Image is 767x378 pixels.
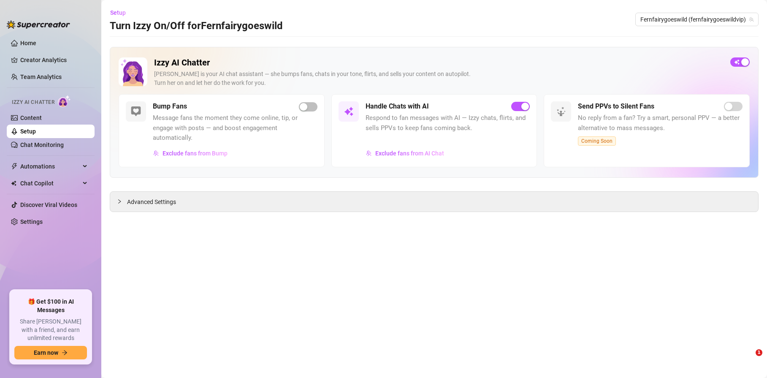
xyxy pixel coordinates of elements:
img: Chat Copilot [11,180,16,186]
img: svg%3e [556,106,566,117]
a: Settings [20,218,43,225]
span: team [749,17,754,22]
img: svg%3e [344,106,354,117]
img: AI Chatter [58,95,71,107]
span: arrow-right [62,350,68,356]
span: Izzy AI Chatter [12,98,54,106]
button: Setup [110,6,133,19]
span: Chat Copilot [20,177,80,190]
span: Earn now [34,349,58,356]
span: Respond to fan messages with AI — Izzy chats, flirts, and sells PPVs to keep fans coming back. [366,113,530,133]
img: svg%3e [131,106,141,117]
img: svg%3e [366,150,372,156]
span: thunderbolt [11,163,18,170]
img: Izzy AI Chatter [119,57,147,86]
span: No reply from a fan? Try a smart, personal PPV — a better alternative to mass messages. [578,113,743,133]
span: collapsed [117,199,122,204]
button: Earn nowarrow-right [14,346,87,359]
span: 🎁 Get $100 in AI Messages [14,298,87,314]
div: [PERSON_NAME] is your AI chat assistant — she bumps fans, chats in your tone, flirts, and sells y... [154,70,724,87]
img: logo-BBDzfeDw.svg [7,20,70,29]
span: Fernfairygoeswild (fernfairygoeswildvip) [640,13,753,26]
a: Content [20,114,42,121]
span: Automations [20,160,80,173]
span: Setup [110,9,126,16]
a: Setup [20,128,36,135]
h5: Bump Fans [153,101,187,111]
a: Discover Viral Videos [20,201,77,208]
span: Exclude fans from Bump [163,150,228,157]
span: Exclude fans from AI Chat [375,150,444,157]
div: collapsed [117,197,127,206]
span: 1 [756,349,762,356]
span: Share [PERSON_NAME] with a friend, and earn unlimited rewards [14,318,87,343]
span: Coming Soon [578,136,616,146]
h5: Send PPVs to Silent Fans [578,101,654,111]
button: Exclude fans from AI Chat [366,147,444,160]
img: svg%3e [153,150,159,156]
button: Exclude fans from Bump [153,147,228,160]
h5: Handle Chats with AI [366,101,429,111]
h2: Izzy AI Chatter [154,57,724,68]
span: Advanced Settings [127,197,176,207]
iframe: Intercom live chat [738,349,759,370]
a: Creator Analytics [20,53,88,67]
a: Team Analytics [20,73,62,80]
a: Chat Monitoring [20,141,64,148]
a: Home [20,40,36,46]
h3: Turn Izzy On/Off for Fernfairygoeswild [110,19,283,33]
span: Message fans the moment they come online, tip, or engage with posts — and boost engagement automa... [153,113,317,143]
